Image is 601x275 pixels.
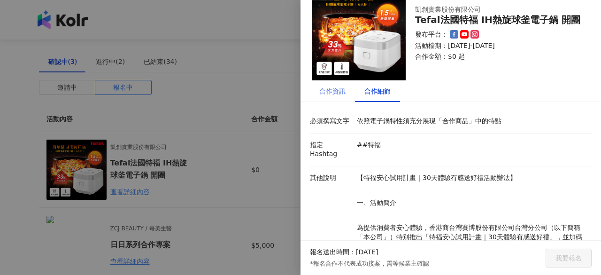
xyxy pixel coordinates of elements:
[357,173,587,183] p: 【特福安心試用計畫｜30天體驗有感送好禮活動辦法】
[310,248,378,257] p: 報名送出時間：[DATE]
[357,198,587,208] p: 一、活動簡介
[357,223,587,260] p: 為提供消費者安心體驗，香港商台灣賽博股份有限公司台灣分公司（以下簡稱「本公司」）特別推出「特福安心試用計畫｜30天體驗有感送好禮」，並加碼提供社群分享好禮。凡購買指定小家電產品並完成使用心得分享...
[310,117,352,126] p: 必須撰寫文字
[310,141,352,159] p: 指定 Hashtag
[415,5,565,15] div: 凱創實業股份有限公司
[415,41,580,51] p: 活動檔期：[DATE]-[DATE]
[415,52,580,62] p: 合作金額： $0 起
[546,249,592,267] button: 我要報名
[310,259,429,268] p: *報名合作不代表成功接案，需等候業主確認
[319,86,346,96] div: 合作資訊
[415,30,448,39] p: 發布平台：
[310,173,352,183] p: 其他說明
[357,141,381,150] p: ##特福
[364,86,391,96] div: 合作細節
[357,117,587,126] p: 依照電子鍋特性須充分展現「合作商品」中的特點
[415,15,580,25] div: Tefal法國特福 IH熱旋球釜電子鍋 開團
